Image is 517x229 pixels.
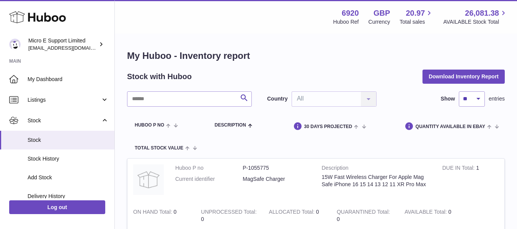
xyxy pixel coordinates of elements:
dt: Huboo P no [175,164,243,172]
span: Stock [28,117,101,124]
button: Download Inventory Report [422,70,505,83]
span: Stock History [28,155,109,162]
span: [EMAIL_ADDRESS][DOMAIN_NAME] [28,45,113,51]
h2: Stock with Huboo [127,71,192,82]
span: 26,081.38 [465,8,499,18]
strong: DUE IN Total [442,165,476,173]
span: Huboo P no [135,123,164,128]
div: Currency [369,18,390,26]
strong: 6920 [342,8,359,18]
dd: P-1055775 [243,164,310,172]
dd: MagSafe Charger [243,175,310,183]
td: 0 [195,203,263,229]
a: 26,081.38 AVAILABLE Stock Total [443,8,508,26]
span: 0 [337,216,340,222]
span: Add Stock [28,174,109,181]
span: Total sales [400,18,434,26]
dt: Current identifier [175,175,243,183]
strong: QUARANTINED Total [337,209,390,217]
span: Quantity Available in eBay [416,124,485,129]
label: Show [441,95,455,102]
img: product image [133,164,164,195]
strong: Description [322,164,431,174]
span: Listings [28,96,101,104]
span: 20.97 [406,8,425,18]
span: 30 DAYS PROJECTED [304,124,352,129]
span: Stock [28,136,109,144]
strong: ON HAND Total [133,209,174,217]
td: 1 [437,159,504,203]
span: AVAILABLE Stock Total [443,18,508,26]
div: Micro E Support Limited [28,37,97,52]
label: Country [267,95,288,102]
span: Description [215,123,246,128]
span: My Dashboard [28,76,109,83]
strong: UNPROCESSED Total [201,209,256,217]
td: 0 [263,203,331,229]
span: Total stock value [135,146,183,151]
td: 0 [127,203,195,229]
a: Log out [9,200,105,214]
a: 20.97 Total sales [400,8,434,26]
div: Huboo Ref [333,18,359,26]
span: Delivery History [28,193,109,200]
img: contact@micropcsupport.com [9,39,21,50]
div: 15W Fast Wireless Charger For Apple Mag Safe iPhone 16 15 14 13 12 11 XR Pro Max [322,174,431,188]
td: 0 [399,203,466,229]
strong: GBP [373,8,390,18]
strong: ALLOCATED Total [269,209,316,217]
h1: My Huboo - Inventory report [127,50,505,62]
span: entries [489,95,505,102]
strong: AVAILABLE Total [404,209,448,217]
